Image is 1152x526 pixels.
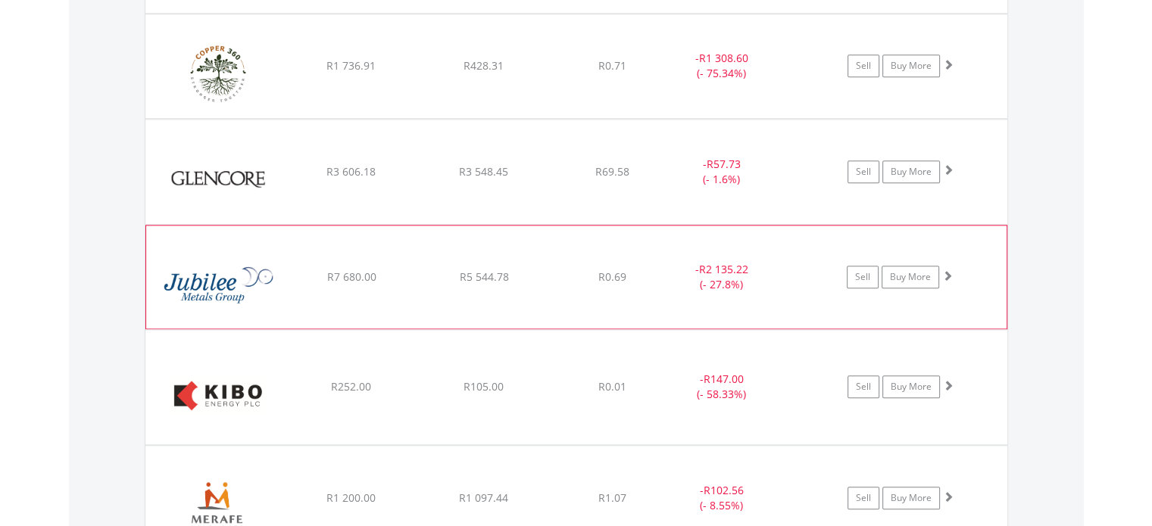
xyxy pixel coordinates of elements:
[326,164,376,179] span: R3 606.18
[848,375,879,398] a: Sell
[331,379,371,394] span: R252.00
[698,262,748,276] span: R2 135.22
[704,372,744,386] span: R147.00
[598,379,626,394] span: R0.01
[848,54,879,77] a: Sell
[459,269,508,284] span: R5 544.78
[707,157,741,171] span: R57.73
[848,160,879,183] a: Sell
[882,160,940,183] a: Buy More
[464,379,504,394] span: R105.00
[882,375,940,398] a: Buy More
[664,262,778,292] div: - (- 27.8%)
[665,372,779,402] div: - (- 58.33%)
[598,490,626,505] span: R1.07
[882,487,940,509] a: Buy More
[464,58,504,73] span: R428.31
[665,483,779,513] div: - (- 8.55%)
[326,58,376,73] span: R1 736.91
[153,349,283,440] img: EQU.ZA.KBO.png
[665,51,779,81] div: - (- 75.34%)
[326,490,376,505] span: R1 200.00
[847,266,879,288] a: Sell
[704,483,744,497] span: R102.56
[595,164,629,179] span: R69.58
[598,58,626,73] span: R0.71
[699,51,748,65] span: R1 308.60
[848,487,879,509] a: Sell
[326,269,376,284] span: R7 680.00
[459,164,508,179] span: R3 548.45
[459,490,508,505] span: R1 097.44
[882,54,940,77] a: Buy More
[154,244,284,325] img: EQU.ZA.JBL.png
[153,33,283,114] img: EQU.ZA.CPR.png
[598,269,626,284] span: R0.69
[665,157,779,187] div: - (- 1.6%)
[882,266,939,288] a: Buy More
[153,139,283,220] img: EQU.ZA.GLN.png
